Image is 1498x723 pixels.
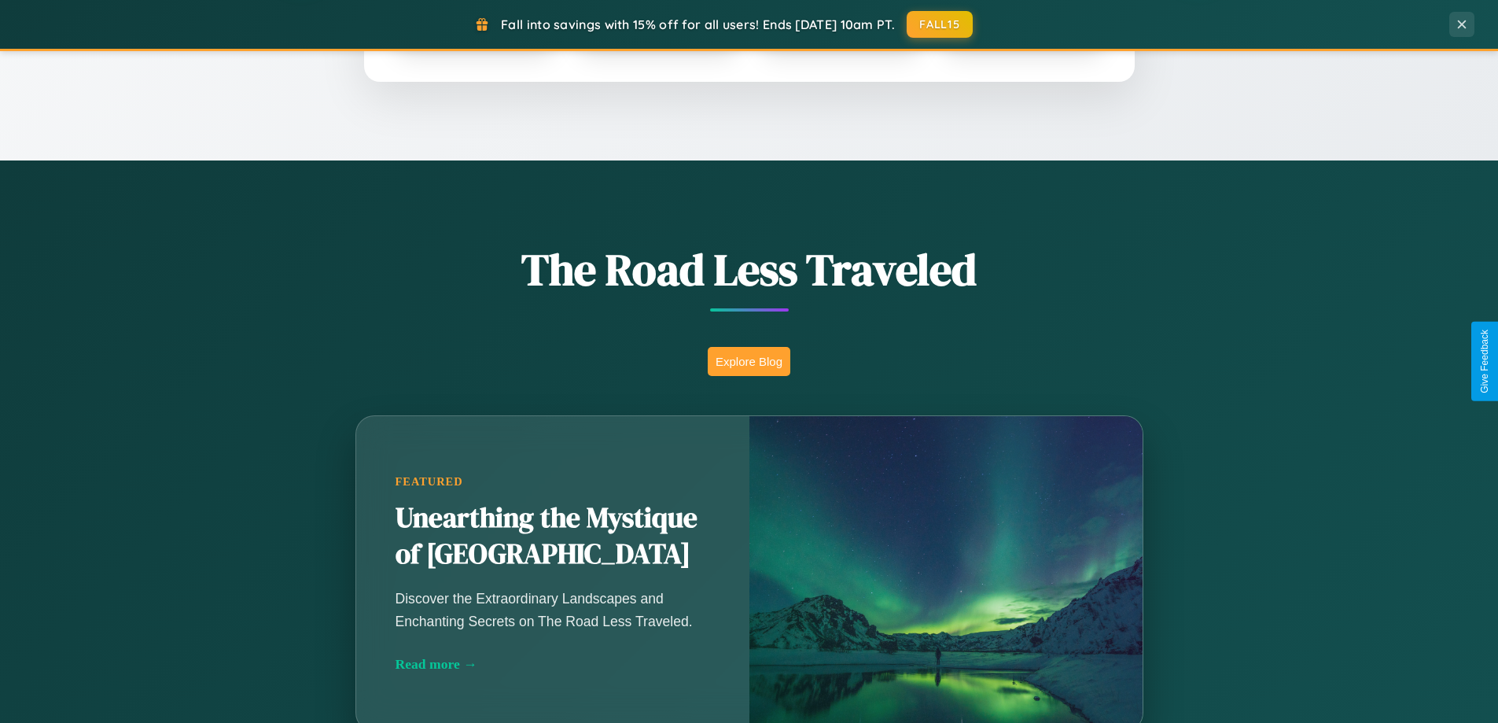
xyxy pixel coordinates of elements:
span: Fall into savings with 15% off for all users! Ends [DATE] 10am PT. [501,17,895,32]
div: Read more → [396,656,710,673]
div: Featured [396,475,710,489]
h2: Unearthing the Mystique of [GEOGRAPHIC_DATA] [396,500,710,573]
h1: The Road Less Traveled [278,239,1221,300]
p: Discover the Extraordinary Landscapes and Enchanting Secrets on The Road Less Traveled. [396,588,710,632]
button: FALL15 [907,11,973,38]
div: Give Feedback [1479,330,1490,393]
button: Explore Blog [708,347,790,376]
